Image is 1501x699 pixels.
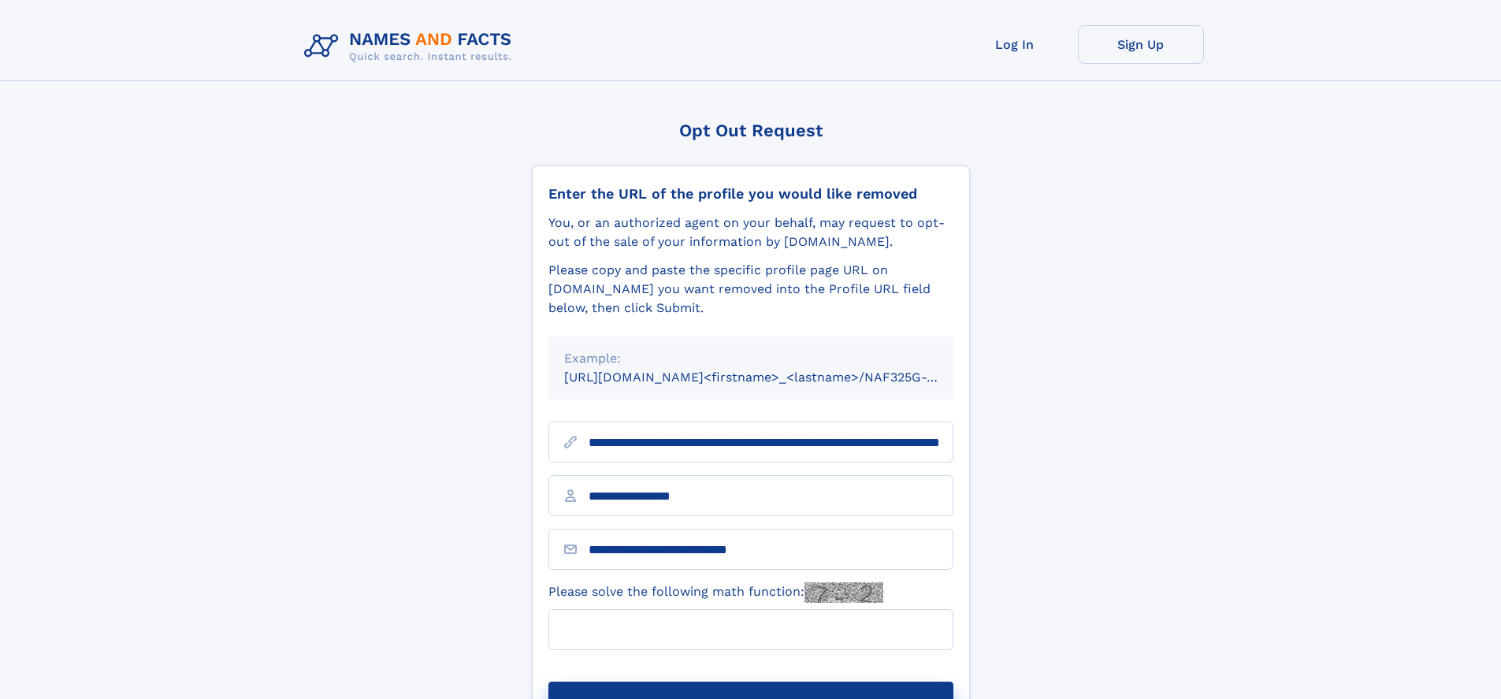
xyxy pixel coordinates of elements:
img: Logo Names and Facts [298,25,525,68]
a: Sign Up [1078,25,1204,64]
div: Please copy and paste the specific profile page URL on [DOMAIN_NAME] you want removed into the Pr... [548,261,953,318]
label: Please solve the following math function: [548,582,883,603]
small: [URL][DOMAIN_NAME]<firstname>_<lastname>/NAF325G-xxxxxxxx [564,370,983,385]
div: Enter the URL of the profile you would like removed [548,185,953,203]
div: Example: [564,349,938,368]
div: Opt Out Request [532,121,970,140]
a: Log In [952,25,1078,64]
div: You, or an authorized agent on your behalf, may request to opt-out of the sale of your informatio... [548,214,953,251]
